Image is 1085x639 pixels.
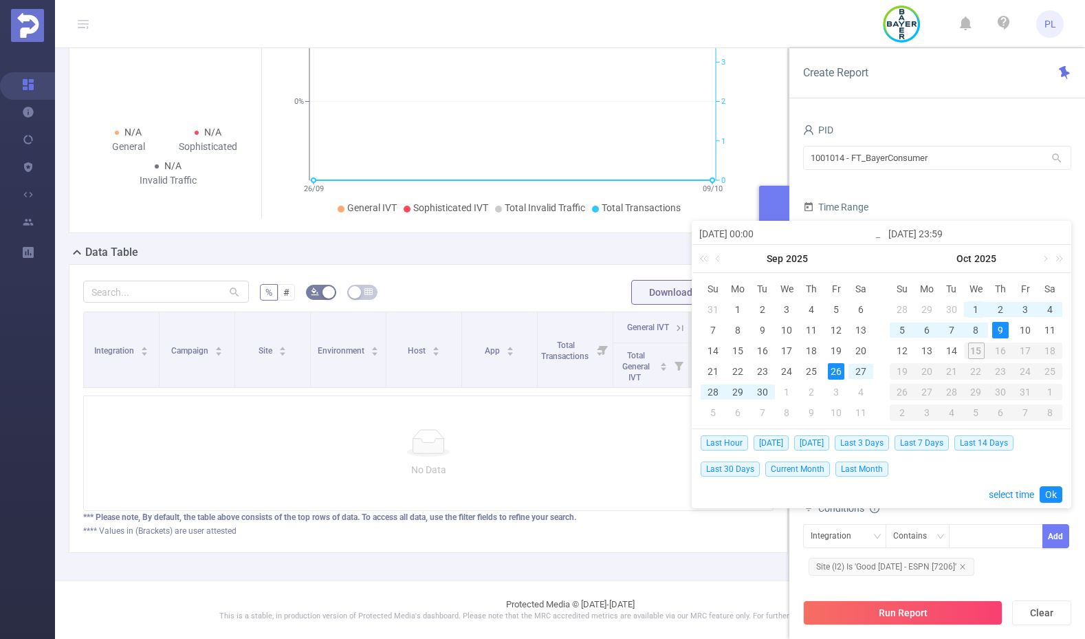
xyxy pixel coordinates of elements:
[824,283,848,295] span: Fr
[964,361,989,382] td: October 22, 2025
[853,322,869,338] div: 13
[919,322,935,338] div: 6
[593,312,613,387] i: Filter menu
[828,384,844,400] div: 3
[1038,279,1062,299] th: Sat
[848,382,873,402] td: October 4, 2025
[853,343,869,359] div: 20
[939,320,964,340] td: October 7, 2025
[215,345,223,353] div: Sort
[725,340,750,361] td: September 15, 2025
[803,124,814,136] i: icon: user
[725,279,750,299] th: Mon
[506,345,514,353] div: Sort
[848,279,873,299] th: Sat
[754,363,771,380] div: 23
[799,402,824,423] td: October 9, 2025
[803,363,820,380] div: 25
[171,346,210,356] span: Campaign
[669,343,688,387] i: Filter menu
[939,361,964,382] td: October 21, 2025
[988,343,1013,359] div: 16
[754,301,771,318] div: 2
[824,279,848,299] th: Fri
[318,346,366,356] span: Environment
[890,363,914,380] div: 19
[1012,600,1071,625] button: Clear
[83,511,774,523] div: *** Please note, By default, the table above consists of the top rows of data. To access all data...
[754,404,771,421] div: 7
[1013,384,1038,400] div: 31
[1042,322,1058,338] div: 11
[943,343,960,359] div: 14
[1013,299,1038,320] td: October 3, 2025
[94,346,136,356] span: Integration
[701,462,760,477] span: Last 30 Days
[778,343,795,359] div: 17
[890,340,914,361] td: October 12, 2025
[371,345,379,349] i: icon: caret-up
[943,301,960,318] div: 30
[1040,486,1062,503] a: Ok
[765,462,830,477] span: Current Month
[83,281,249,303] input: Search...
[1038,340,1062,361] td: October 18, 2025
[215,350,223,354] i: icon: caret-down
[721,58,725,67] tspan: 3
[803,600,1002,625] button: Run Report
[914,402,939,423] td: November 3, 2025
[701,435,748,451] span: Last Hour
[778,322,795,338] div: 10
[750,320,775,340] td: September 9, 2025
[1048,245,1066,272] a: Next year (Control + right)
[914,382,939,402] td: October 27, 2025
[775,283,800,295] span: We
[750,283,775,295] span: Tu
[778,363,795,380] div: 24
[1038,283,1062,295] span: Sa
[955,245,973,272] a: Oct
[750,382,775,402] td: September 30, 2025
[141,345,149,349] i: icon: caret-up
[828,301,844,318] div: 5
[364,288,373,296] i: icon: table
[914,340,939,361] td: October 13, 2025
[967,322,984,338] div: 8
[1038,363,1062,380] div: 25
[964,340,989,361] td: October 15, 2025
[701,382,725,402] td: September 28, 2025
[659,360,668,369] div: Sort
[259,346,274,356] span: Site
[750,299,775,320] td: September 2, 2025
[164,160,182,171] span: N/A
[967,301,984,318] div: 1
[848,361,873,382] td: September 27, 2025
[964,279,989,299] th: Wed
[705,384,721,400] div: 28
[939,402,964,423] td: November 4, 2025
[964,384,989,400] div: 29
[721,98,725,107] tspan: 2
[848,283,873,295] span: Sa
[853,363,869,380] div: 27
[725,320,750,340] td: September 8, 2025
[1013,404,1038,421] div: 7
[204,127,221,138] span: N/A
[914,361,939,382] td: October 20, 2025
[890,382,914,402] td: October 26, 2025
[919,343,935,359] div: 13
[890,404,914,421] div: 2
[304,184,324,193] tspan: 26/09
[775,320,800,340] td: September 10, 2025
[939,299,964,320] td: September 30, 2025
[1013,361,1038,382] td: October 24, 2025
[824,340,848,361] td: September 19, 2025
[775,361,800,382] td: September 24, 2025
[959,563,966,570] i: icon: close
[919,301,935,318] div: 29
[413,202,488,213] span: Sophisticated IVT
[750,340,775,361] td: September 16, 2025
[432,345,440,353] div: Sort
[954,435,1013,451] span: Last 14 Days
[1013,279,1038,299] th: Fri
